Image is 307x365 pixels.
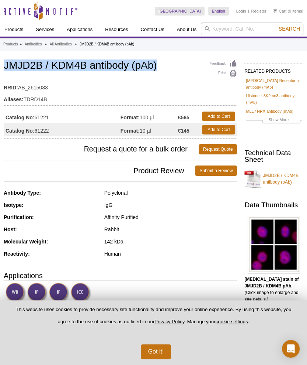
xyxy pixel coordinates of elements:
div: Polyclonal [104,190,237,196]
td: 100 µl [121,110,178,123]
a: Cart [273,8,286,14]
div: Rabbit [104,226,237,233]
a: Feedback [209,60,237,68]
span: Product Review [4,166,195,176]
div: Affinity Purified [104,214,237,221]
a: MLL / HRX antibody (mAb) [246,108,293,115]
li: (0 items) [273,7,303,16]
li: » [45,42,47,46]
a: Submit a Review [195,166,237,176]
td: TDRD14B [4,92,237,103]
a: About Us [172,23,201,37]
a: [MEDICAL_DATA] Receptor α antibody (mAb) [246,77,302,91]
img: Your Cart [273,9,277,13]
strong: €145 [178,127,189,134]
img: JMJD2B / KDM4B antibody (pAb) tested by immunofluorescence. [248,216,300,273]
input: Keyword, Cat. No. [201,23,303,35]
strong: Purification: [4,214,34,220]
a: English [208,7,229,16]
strong: Antibody Type: [4,190,41,196]
strong: RRID: [4,84,18,91]
button: Got it! [141,344,171,359]
a: Show More [246,116,302,125]
a: Antibodies [25,41,42,48]
a: Request Quote [199,144,237,154]
a: JMJD2B / KDM4B antibody (pAb) [244,168,303,190]
strong: Format: [121,114,140,121]
a: Register [251,8,266,14]
a: Add to Cart [202,112,235,121]
li: | [248,7,249,16]
td: 61221 [4,110,121,123]
strong: Catalog No: [6,127,35,134]
p: (Click image to enlarge and see details.) [244,276,303,303]
img: Immunoprecipitation Validated [27,283,48,303]
b: [MEDICAL_DATA] stain of JMJD2B / KDM4B pAb. [244,277,299,289]
li: » [20,42,22,46]
a: Add to Cart [202,125,235,134]
h1: JMJD2B / KDM4B antibody (pAb) [4,60,237,72]
h3: Applications [4,270,237,281]
a: Resources [101,23,132,37]
img: Western Blot Validated [6,283,26,303]
a: All Antibodies [50,41,72,48]
strong: Reactivity: [4,251,30,257]
td: AB_2615033 [4,80,237,92]
strong: Molecular Weight: [4,239,48,245]
td: 61222 [4,123,121,136]
a: Applications [62,23,97,37]
a: Services [31,23,59,37]
strong: Host: [4,226,17,232]
div: Open Intercom Messenger [282,340,300,358]
span: Request a quote for a bulk order [4,144,199,154]
a: Histone H3K9me3 antibody (mAb) [246,92,302,106]
h2: Technical Data Sheet [244,150,303,163]
h2: Data Thumbnails [244,202,303,208]
div: IgG [104,202,237,208]
a: Login [236,8,246,14]
a: [GEOGRAPHIC_DATA] [155,7,205,16]
img: Immunofluorescence Validated [49,283,69,303]
button: Search [276,25,302,32]
span: Search [279,26,300,32]
a: Products [3,41,18,48]
h2: RELATED PRODUCTS [244,63,303,76]
a: Privacy Policy [154,319,184,324]
p: This website uses cookies to provide necessary site functionality and improve your online experie... [12,306,295,331]
strong: Format: [121,127,140,134]
li: JMJD2B / KDM4B antibody (pAb) [80,42,134,46]
li: » [74,42,77,46]
div: 142 kDa [104,238,237,245]
a: Print [209,70,237,78]
a: Contact Us [136,23,168,37]
button: cookie settings [216,319,248,324]
img: Immunocytochemistry Validated [71,283,91,303]
strong: Catalog No: [6,114,35,121]
strong: Aliases: [4,96,24,103]
div: Human [104,250,237,257]
strong: €565 [178,114,189,121]
strong: Isotype: [4,202,24,208]
td: 10 µl [121,123,178,136]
